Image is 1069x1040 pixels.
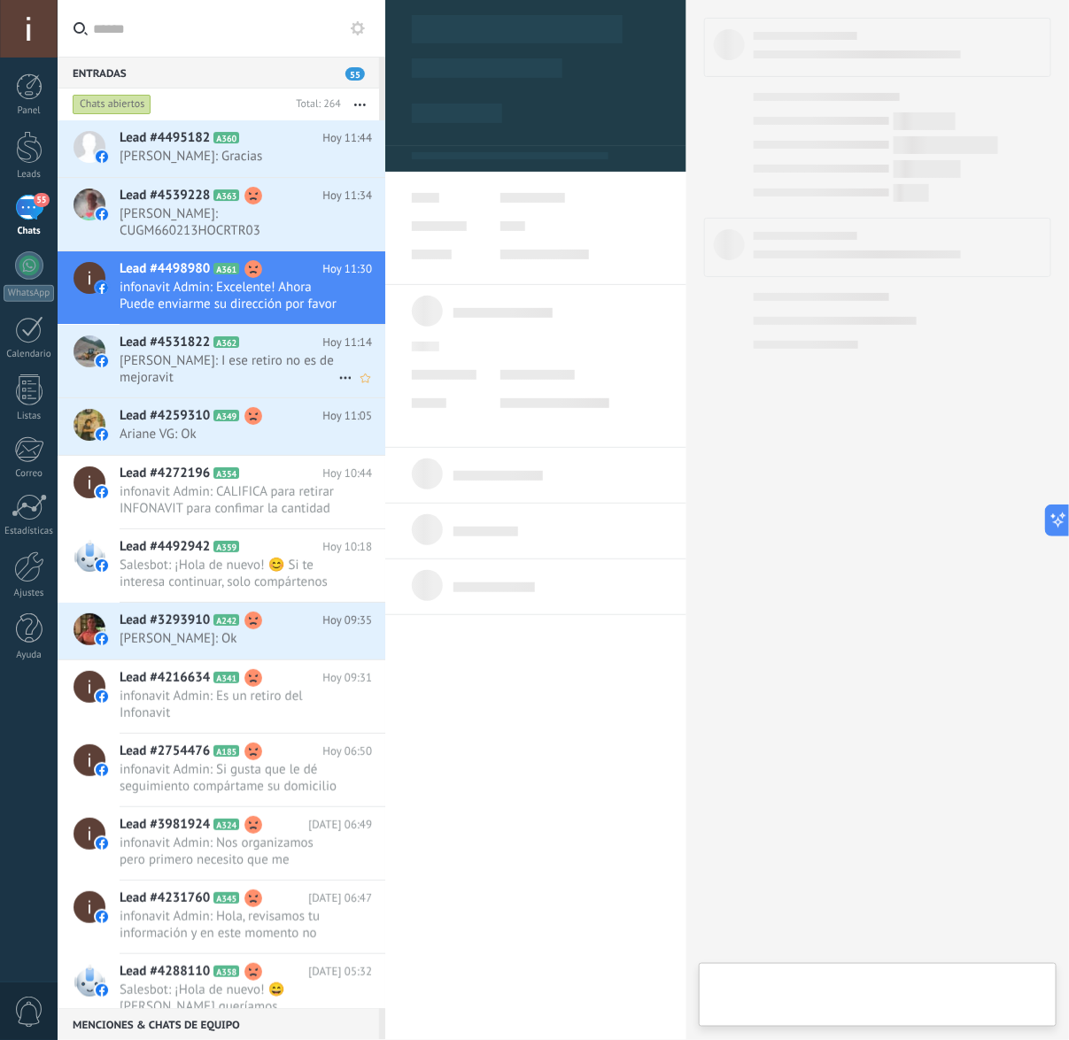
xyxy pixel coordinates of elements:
a: Lead #4498980 A361 Hoy 11:30 infonavit Admin: Excelente! Ahora Puede enviarme su dirección por fa... [58,251,385,324]
span: [PERSON_NAME]: CUGM660213HOCRTR03 [120,205,338,239]
span: A349 [213,410,239,421]
span: Hoy 09:35 [322,612,372,629]
span: Lead #4216634 [120,669,210,687]
span: A242 [213,614,239,626]
a: Lead #4539228 A363 Hoy 11:34 [PERSON_NAME]: CUGM660213HOCRTR03 [58,178,385,250]
span: 55 [345,67,365,81]
span: Hoy 11:05 [322,407,372,425]
span: Lead #3293910 [120,612,210,629]
div: Listas [4,411,55,422]
div: Chats abiertos [73,94,151,115]
div: Correo [4,468,55,480]
span: Lead #4259310 [120,407,210,425]
span: Hoy 10:44 [322,465,372,482]
span: infonavit Admin: CALIFICA para retirar INFONAVIT para confimar la cantidad que se te otorgara se ... [120,483,338,517]
span: A345 [213,892,239,904]
span: A185 [213,745,239,757]
span: [PERSON_NAME]: Ok [120,630,338,647]
div: WhatsApp [4,285,54,302]
span: A341 [213,672,239,683]
span: A362 [213,336,239,348]
div: Panel [4,105,55,117]
img: facebook-sm.svg [96,911,108,923]
div: Estadísticas [4,526,55,537]
span: [DATE] 06:47 [308,890,372,907]
span: A363 [213,189,239,201]
img: facebook-sm.svg [96,150,108,163]
span: infonavit Admin: Hola, revisamos tu información y en este momento no cumples con las semanas coti... [120,908,338,942]
span: Lead #4531822 [120,334,210,351]
span: Hoy 11:30 [322,260,372,278]
a: Lead #3981924 A324 [DATE] 06:49 infonavit Admin: Nos organizamos pero primero necesito que me com... [58,807,385,880]
span: Lead #4272196 [120,465,210,482]
div: Leads [4,169,55,181]
a: Lead #4288110 A358 [DATE] 05:32 Salesbot: ¡Hola de nuevo! 😄 [PERSON_NAME] queríamos asegurarnos d... [58,954,385,1027]
img: facebook-sm.svg [96,559,108,572]
span: infonavit Admin: Si gusta que le dé seguimiento compártame su domicilio y nos pondremos en contac... [120,761,338,795]
span: Hoy 10:18 [322,538,372,556]
div: Ayuda [4,650,55,661]
span: Hoy 09:31 [322,669,372,687]
span: Lead #3981924 [120,816,210,834]
a: Lead #4216634 A341 Hoy 09:31 infonavit Admin: Es un retiro del Infonavit [58,660,385,733]
div: Entradas [58,57,379,89]
div: Menciones & Chats de equipo [58,1008,379,1040]
img: facebook-sm.svg [96,984,108,997]
span: Lead #4231760 [120,890,210,907]
span: Salesbot: ¡Hola de nuevo! 😄 [PERSON_NAME] queríamos asegurarnos de que todo esté claro y para ti.... [120,982,338,1015]
a: Lead #3293910 A242 Hoy 09:35 [PERSON_NAME]: Ok [58,603,385,659]
div: Total: 264 [289,96,341,113]
span: A358 [213,966,239,977]
a: Lead #4492942 A359 Hoy 10:18 Salesbot: ¡Hola de nuevo! 😊 Si te interesa continuar, solo compárten... [58,529,385,602]
img: facebook-sm.svg [96,764,108,776]
div: Calendario [4,349,55,360]
span: A360 [213,132,239,143]
span: Lead #4492942 [120,538,210,556]
img: facebook-sm.svg [96,355,108,367]
img: facebook-sm.svg [96,208,108,220]
span: A354 [213,467,239,479]
span: Lead #4288110 [120,963,210,981]
span: A359 [213,541,239,552]
span: infonavit Admin: Es un retiro del Infonavit [120,688,338,721]
span: 55 [34,193,49,207]
span: Ariane VG: Ok [120,426,338,443]
span: infonavit Admin: Excelente! Ahora Puede enviarme su dirección por favor para confirmar y nos podr... [120,279,338,312]
span: Hoy 06:50 [322,743,372,760]
span: Salesbot: ¡Hola de nuevo! 😊 Si te interesa continuar, solo compártenos tus datos (incluida tu CUR... [120,557,338,590]
div: Chats [4,226,55,237]
span: Lead #4539228 [120,187,210,204]
span: [PERSON_NAME]: I ese retiro no es de mejoravit [120,352,338,386]
img: facebook-sm.svg [96,633,108,645]
span: Lead #4495182 [120,129,210,147]
span: infonavit Admin: Nos organizamos pero primero necesito que me comparta su domicilio por favor par... [120,835,338,868]
span: [PERSON_NAME]: Gracias [120,148,338,165]
a: Lead #4259310 A349 Hoy 11:05 Ariane VG: Ok [58,398,385,455]
a: Lead #2754476 A185 Hoy 06:50 infonavit Admin: Si gusta que le dé seguimiento compártame su domici... [58,734,385,806]
span: Hoy 11:14 [322,334,372,351]
a: Lead #4272196 A354 Hoy 10:44 infonavit Admin: CALIFICA para retirar INFONAVIT para confimar la ca... [58,456,385,528]
img: facebook-sm.svg [96,486,108,498]
a: Lead #4531822 A362 Hoy 11:14 [PERSON_NAME]: I ese retiro no es de mejoravit [58,325,385,397]
span: [DATE] 05:32 [308,963,372,981]
span: Hoy 11:44 [322,129,372,147]
a: Lead #4495182 A360 Hoy 11:44 [PERSON_NAME]: Gracias [58,120,385,177]
span: A324 [213,819,239,830]
span: Lead #2754476 [120,743,210,760]
span: Hoy 11:34 [322,187,372,204]
span: [DATE] 06:49 [308,816,372,834]
a: Lead #4231760 A345 [DATE] 06:47 infonavit Admin: Hola, revisamos tu información y en este momento... [58,881,385,953]
span: A361 [213,263,239,274]
span: Lead #4498980 [120,260,210,278]
img: facebook-sm.svg [96,281,108,294]
img: facebook-sm.svg [96,428,108,441]
img: facebook-sm.svg [96,690,108,703]
img: facebook-sm.svg [96,837,108,850]
div: Ajustes [4,588,55,599]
